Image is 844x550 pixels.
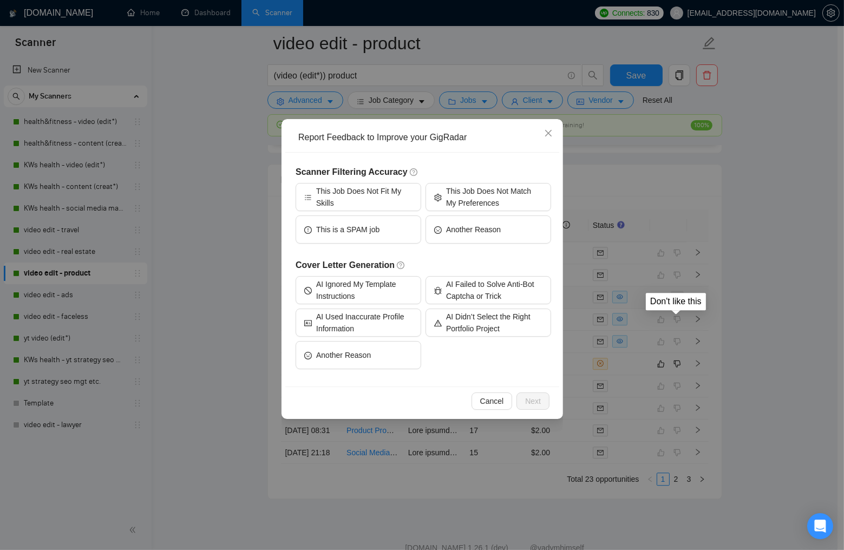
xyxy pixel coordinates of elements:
[544,129,553,137] span: close
[296,309,421,337] button: idcardAI Used Inaccurate Profile Information
[434,318,442,326] span: warning
[397,261,405,270] span: question-circle
[434,225,442,233] span: frown
[304,193,312,201] span: bars
[304,351,312,359] span: frown
[296,166,551,179] h5: Scanner Filtering Accuracy
[296,215,421,244] button: exclamation-circleThis is a SPAM job
[434,286,442,294] span: bug
[304,286,312,294] span: stop
[516,392,549,410] button: Next
[316,311,413,335] span: AI Used Inaccurate Profile Information
[296,259,551,272] h5: Cover Letter Generation
[409,168,418,176] span: question-circle
[296,276,421,304] button: stopAI Ignored My Template Instructions
[471,392,512,410] button: Cancel
[316,185,413,209] span: This Job Does Not Fit My Skills
[534,119,563,148] button: Close
[446,278,542,302] span: AI Failed to Solve Anti-Bot Captcha or Trick
[296,341,421,369] button: frownAnother Reason
[298,132,554,143] div: Report Feedback to Improve your GigRadar
[446,185,542,209] span: This Job Does Not Match My Preferences
[304,318,312,326] span: idcard
[434,193,442,201] span: setting
[807,513,833,539] div: Open Intercom Messenger
[426,215,551,244] button: frownAnother Reason
[426,183,551,211] button: settingThis Job Does Not Match My Preferences
[480,395,503,407] span: Cancel
[316,224,380,235] span: This is a SPAM job
[316,278,413,302] span: AI Ignored My Template Instructions
[296,183,421,211] button: barsThis Job Does Not Fit My Skills
[446,311,542,335] span: AI Didn’t Select the Right Portfolio Project
[304,225,312,233] span: exclamation-circle
[426,309,551,337] button: warningAI Didn’t Select the Right Portfolio Project
[316,349,371,361] span: Another Reason
[426,276,551,304] button: bugAI Failed to Solve Anti-Bot Captcha or Trick
[446,224,501,235] span: Another Reason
